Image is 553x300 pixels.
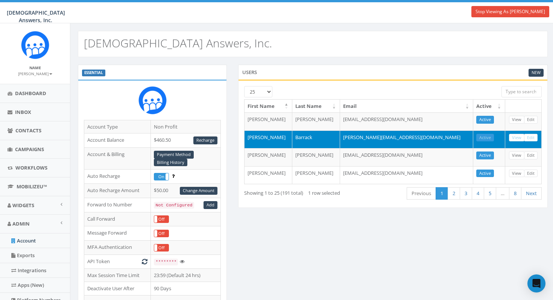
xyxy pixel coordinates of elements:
[476,170,494,177] a: Active
[529,69,544,77] a: New
[154,244,169,252] label: Off
[509,152,524,159] a: View
[138,86,167,114] img: Rally_Corp_Icon_1.png
[524,116,538,124] a: Edit
[154,230,169,237] label: Off
[292,148,340,166] td: [PERSON_NAME]
[245,100,292,113] th: First Name: activate to sort column descending
[154,216,169,223] label: Off
[244,186,362,197] div: Showing 1 to 25 (191 total)
[142,259,147,264] i: Generate New Token
[245,166,292,184] td: [PERSON_NAME]
[12,202,34,209] span: Widgets
[308,189,340,196] span: 1 row selected
[476,134,494,142] a: Active
[82,70,105,76] label: ESSENTIAL
[84,226,151,241] td: Message Forward
[151,268,221,282] td: 23:59 (Default 24 hrs)
[18,70,52,77] a: [PERSON_NAME]
[15,90,46,97] span: Dashboard
[84,170,151,184] td: Auto Recharge
[509,134,524,142] a: View
[501,86,542,97] input: Type to search
[476,152,494,159] a: Active
[84,133,151,148] td: Account Balance
[521,187,542,200] a: Next
[524,134,538,142] a: Edit
[509,116,524,124] a: View
[84,184,151,198] td: Auto Recharge Amount
[154,173,169,181] div: OnOff
[84,147,151,170] td: Account & Billing
[84,282,151,295] td: Deactivate User After
[340,100,473,113] th: Email: activate to sort column ascending
[245,130,292,148] td: [PERSON_NAME]
[340,148,473,166] td: [EMAIL_ADDRESS][DOMAIN_NAME]
[18,71,52,76] small: [PERSON_NAME]
[151,120,221,133] td: Non Profit
[238,65,548,80] div: Users
[84,212,151,226] td: Call Forward
[473,100,505,113] th: Active: activate to sort column ascending
[29,65,41,70] small: Name
[84,255,151,269] td: API Token
[154,159,187,167] a: Billing History
[151,133,221,148] td: $460.50
[154,151,194,159] a: Payment Method
[509,187,521,200] a: 8
[340,166,473,184] td: [EMAIL_ADDRESS][DOMAIN_NAME]
[340,112,473,130] td: [EMAIL_ADDRESS][DOMAIN_NAME]
[476,116,494,124] a: Active
[154,173,169,180] label: On
[84,198,151,212] td: Forward to Number
[154,202,194,209] code: Not Configured
[17,183,47,190] span: MobilizeU™
[84,268,151,282] td: Max Session Time Limit
[15,164,47,171] span: Workflows
[245,148,292,166] td: [PERSON_NAME]
[84,37,272,49] h2: [DEMOGRAPHIC_DATA] Answers, Inc.
[407,187,436,200] a: Previous
[204,201,217,209] a: Add
[340,130,473,148] td: [PERSON_NAME][EMAIL_ADDRESS][DOMAIN_NAME]
[292,112,340,130] td: [PERSON_NAME]
[193,136,217,144] a: Recharge
[84,241,151,255] td: MFA Authentication
[180,187,217,195] a: Change Amount
[527,274,545,292] div: Open Intercom Messenger
[292,130,340,148] td: Barrack
[15,127,41,134] span: Contacts
[7,9,65,24] span: [DEMOGRAPHIC_DATA] Answers, Inc.
[471,6,549,17] a: Stop Viewing As [PERSON_NAME]
[245,112,292,130] td: [PERSON_NAME]
[460,187,472,200] a: 3
[154,244,169,252] div: OnOff
[436,187,448,200] a: 1
[15,146,44,153] span: Campaigns
[448,187,460,200] a: 2
[496,187,509,200] a: …
[292,100,340,113] th: Last Name: activate to sort column ascending
[472,187,484,200] a: 4
[509,170,524,177] a: View
[484,187,496,200] a: 5
[292,166,340,184] td: [PERSON_NAME]
[151,282,221,295] td: 90 Days
[84,120,151,133] td: Account Type
[524,152,538,159] a: Edit
[15,109,31,115] span: Inbox
[524,170,538,177] a: Edit
[154,230,169,238] div: OnOff
[151,184,221,198] td: $50.00
[172,173,175,179] span: Enable to prevent campaign failure.
[154,215,169,223] div: OnOff
[12,220,30,227] span: Admin
[21,31,49,59] img: Rally_Corp_Icon_1.png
